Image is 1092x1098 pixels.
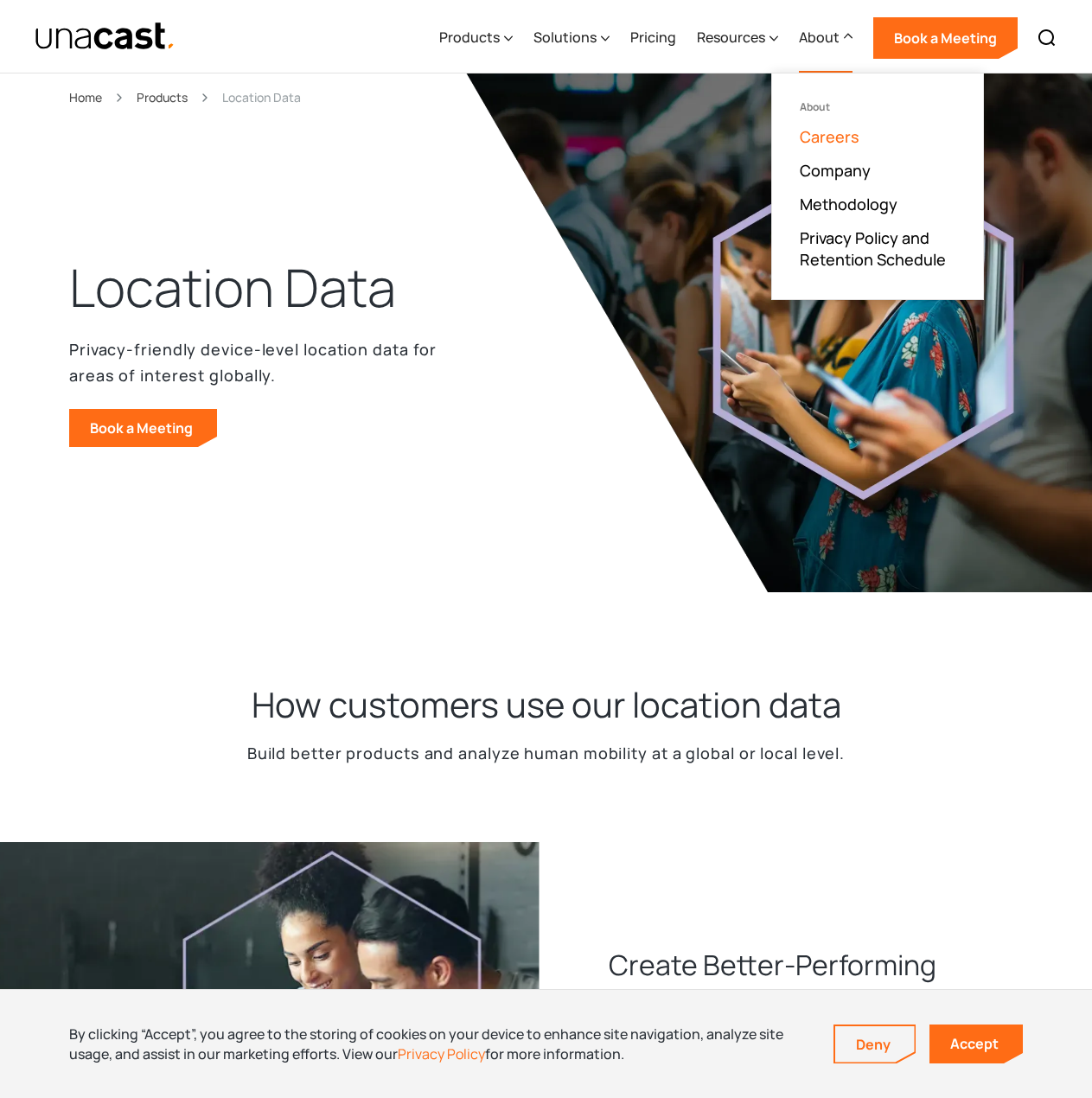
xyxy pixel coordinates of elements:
[222,87,301,107] div: Location Data
[533,3,610,73] div: Solutions
[439,27,500,48] div: Products
[69,1025,808,1063] div: By clicking “Accept”, you agree to the storing of cookies on your device to enhance site navigati...
[800,160,871,181] a: Company
[69,87,102,107] a: Home
[35,22,176,52] img: Unacast text logo
[771,73,984,300] nav: About
[800,227,955,271] a: Privacy Policy and Retention Schedule
[69,336,477,388] p: Privacy-friendly device-level location data for areas of interest globally.
[697,27,765,48] div: Resources
[800,126,859,147] a: Careers
[929,1025,1023,1063] a: Accept
[439,3,513,73] div: Products
[630,3,676,73] a: Pricing
[69,253,396,322] h1: Location Data
[800,194,897,214] a: Methodology
[799,3,853,73] div: About
[799,27,840,48] div: About
[697,3,778,73] div: Resources
[69,409,217,447] a: Book a Meeting
[247,741,845,766] p: Build better products and analyze human mobility at a global or local level.
[609,946,1024,1022] h3: Create Better-Performing Audiences
[137,87,188,107] a: Products
[252,682,841,727] h2: How customers use our location data
[533,27,597,48] div: Solutions
[35,22,176,52] a: home
[398,1044,485,1063] a: Privacy Policy
[800,101,955,113] div: About
[873,17,1018,59] a: Book a Meeting
[835,1026,915,1063] a: Deny
[1037,28,1057,48] img: Search icon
